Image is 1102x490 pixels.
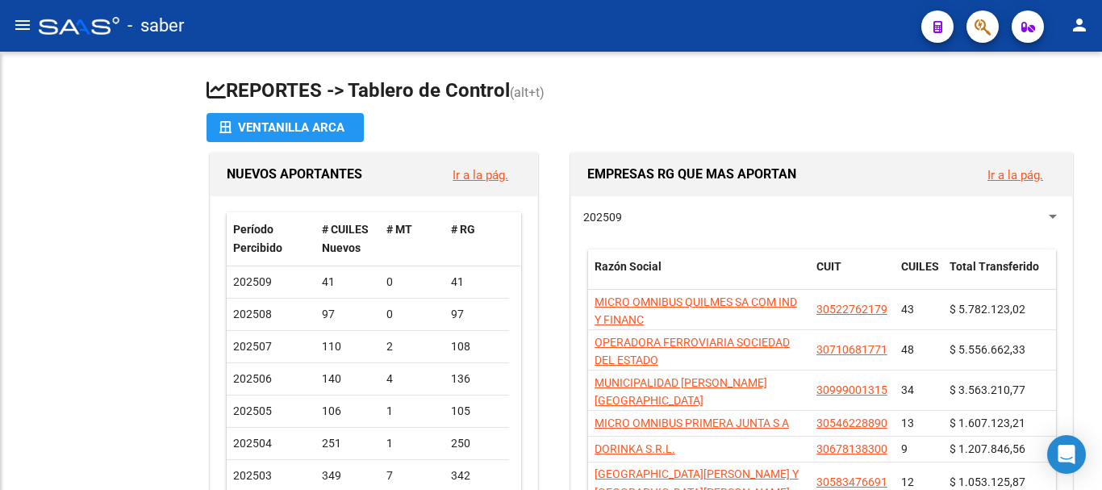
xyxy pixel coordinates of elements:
[816,260,841,273] span: CUIT
[227,212,315,266] datatable-header-cell: Período Percibido
[127,8,184,44] span: - saber
[386,402,438,421] div: 1
[451,402,503,421] div: 105
[901,260,939,273] span: CUILES
[207,113,364,142] button: Ventanilla ARCA
[901,475,914,488] span: 12
[816,383,887,396] span: 30999001315
[451,370,503,388] div: 136
[816,475,887,488] span: 30583476691
[950,260,1039,273] span: Total Transferido
[943,249,1056,303] datatable-header-cell: Total Transferido
[233,223,282,254] span: Período Percibido
[233,308,272,320] span: 202508
[1070,15,1089,35] mat-icon: person
[322,434,374,453] div: 251
[950,442,1025,455] span: $ 1.207.846,56
[510,85,545,100] span: (alt+t)
[386,337,438,356] div: 2
[227,166,362,182] span: NUEVOS APORTANTES
[451,273,503,291] div: 41
[440,160,521,190] button: Ir a la pág.
[322,467,374,485] div: 349
[207,77,1076,106] h1: REPORTES -> Tablero de Control
[322,402,374,421] div: 106
[810,249,895,303] datatable-header-cell: CUIT
[595,295,797,327] span: MICRO OMNIBUS QUILMES SA COM IND Y FINANC
[233,404,272,417] span: 202505
[233,340,272,353] span: 202507
[322,223,369,254] span: # CUILES Nuevos
[322,273,374,291] div: 41
[895,249,943,303] datatable-header-cell: CUILES
[901,303,914,316] span: 43
[583,211,622,224] span: 202509
[233,275,272,288] span: 202509
[901,383,914,396] span: 34
[595,417,789,429] span: MICRO OMNIBUS PRIMERA JUNTA S A
[386,273,438,291] div: 0
[816,442,887,455] span: 30678138300
[595,336,790,367] span: OPERADORA FERROVIARIA SOCIEDAD DEL ESTADO
[315,212,380,266] datatable-header-cell: # CUILES Nuevos
[451,434,503,453] div: 250
[233,372,272,385] span: 202506
[595,260,662,273] span: Razón Social
[587,166,796,182] span: EMPRESAS RG QUE MAS APORTAN
[816,417,887,429] span: 30546228890
[322,305,374,324] div: 97
[451,223,475,236] span: # RG
[380,212,445,266] datatable-header-cell: # MT
[950,383,1025,396] span: $ 3.563.210,77
[816,303,887,316] span: 30522762179
[386,467,438,485] div: 7
[233,469,272,482] span: 202503
[901,343,914,356] span: 48
[386,434,438,453] div: 1
[950,343,1025,356] span: $ 5.556.662,33
[451,467,503,485] div: 342
[451,337,503,356] div: 108
[322,370,374,388] div: 140
[975,160,1056,190] button: Ir a la pág.
[451,305,503,324] div: 97
[901,442,908,455] span: 9
[1047,435,1086,474] div: Open Intercom Messenger
[386,223,412,236] span: # MT
[453,168,508,182] a: Ir a la pág.
[950,417,1025,429] span: $ 1.607.123,21
[987,168,1043,182] a: Ir a la pág.
[233,437,272,450] span: 202504
[322,337,374,356] div: 110
[445,212,509,266] datatable-header-cell: # RG
[386,370,438,388] div: 4
[901,417,914,429] span: 13
[219,113,351,142] div: Ventanilla ARCA
[816,343,887,356] span: 30710681771
[386,305,438,324] div: 0
[588,249,810,303] datatable-header-cell: Razón Social
[595,376,767,408] span: MUNICIPALIDAD [PERSON_NAME][GEOGRAPHIC_DATA]
[950,303,1025,316] span: $ 5.782.123,02
[595,442,675,455] span: DORINKA S.R.L.
[950,475,1025,488] span: $ 1.053.125,87
[13,15,32,35] mat-icon: menu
